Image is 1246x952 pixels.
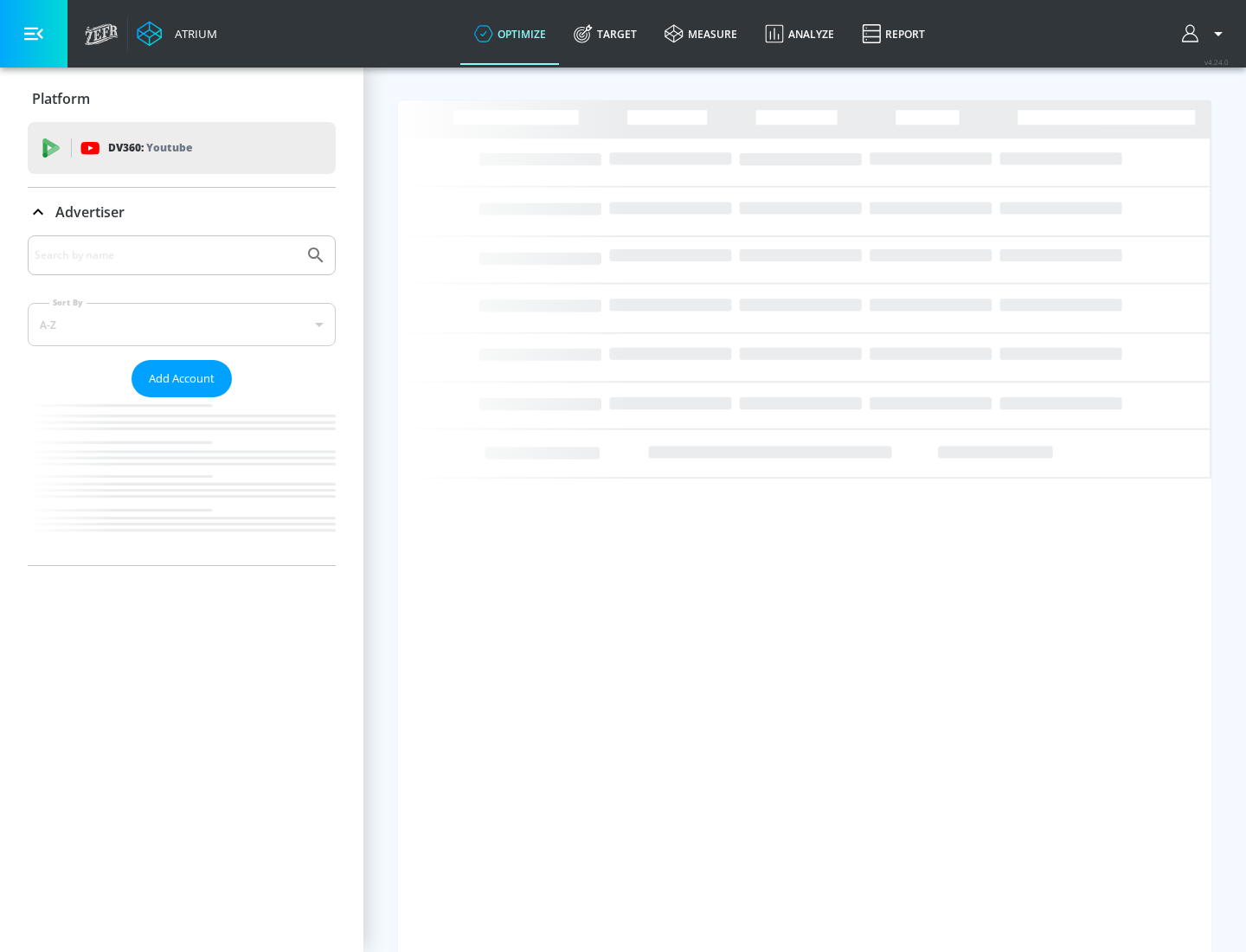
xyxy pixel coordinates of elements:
label: Sort By [49,297,87,308]
p: Advertiser [55,203,125,222]
div: Advertiser [28,235,336,565]
p: Platform [32,89,90,108]
a: optimize [460,3,560,65]
p: DV360: [108,138,192,158]
a: Target [560,3,651,65]
p: Youtube [146,138,192,157]
div: Platform [28,74,336,123]
button: Add Account [132,360,232,397]
div: A-Z [28,303,336,346]
a: measure [651,3,751,65]
div: Advertiser [28,188,336,236]
div: DV360: Youtube [28,122,336,174]
a: Atrium [137,21,217,47]
span: v 4.24.0 [1204,57,1229,67]
a: Analyze [751,3,848,65]
nav: list of Advertiser [28,397,336,565]
div: Atrium [168,26,217,42]
a: Report [848,3,939,65]
input: Search by name [35,244,297,267]
span: Add Account [149,369,215,389]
